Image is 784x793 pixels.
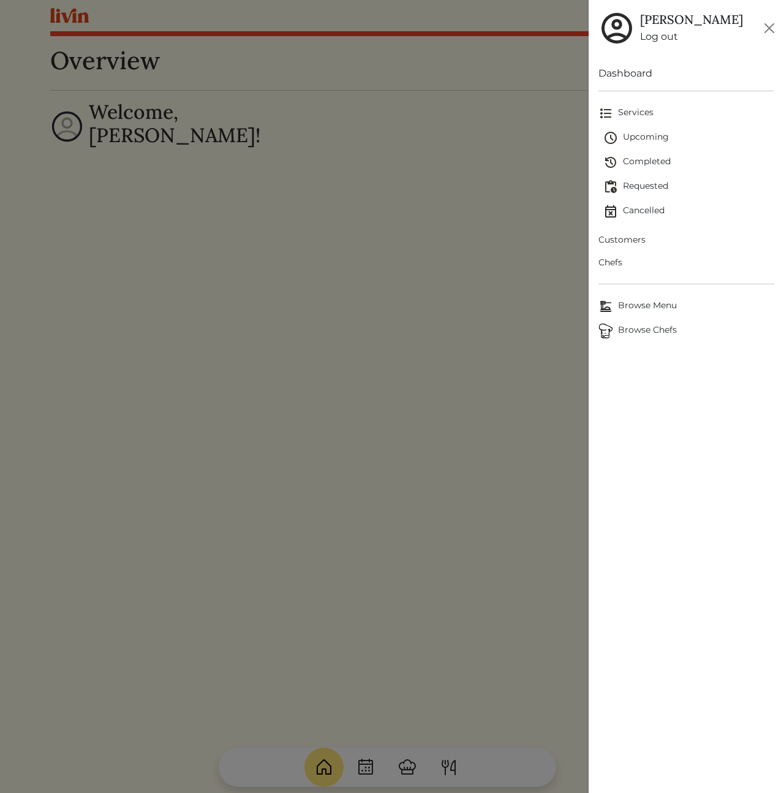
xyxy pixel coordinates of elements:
a: ChefsBrowse Chefs [598,319,774,343]
span: Upcoming [603,131,774,145]
img: Browse Menu [598,299,613,314]
a: Browse MenuBrowse Menu [598,294,774,319]
h5: [PERSON_NAME] [640,12,743,27]
span: Browse Chefs [598,324,774,338]
img: event_cancelled-67e280bd0a9e072c26133efab016668ee6d7272ad66fa3c7eb58af48b074a3a4.svg [603,204,618,219]
span: Customers [598,233,774,246]
span: Requested [603,180,774,194]
span: Browse Menu [598,299,774,314]
a: Requested [603,175,774,199]
button: Close [759,18,779,38]
img: schedule-fa401ccd6b27cf58db24c3bb5584b27dcd8bd24ae666a918e1c6b4ae8c451a22.svg [603,131,618,145]
a: Chefs [598,251,774,274]
a: Completed [603,150,774,175]
img: format_list_bulleted-ebc7f0161ee23162107b508e562e81cd567eeab2455044221954b09d19068e74.svg [598,106,613,121]
img: Browse Chefs [598,324,613,338]
a: Cancelled [603,199,774,224]
span: Services [598,106,774,121]
img: history-2b446bceb7e0f53b931186bf4c1776ac458fe31ad3b688388ec82af02103cd45.svg [603,155,618,170]
a: Log out [640,29,743,44]
a: Dashboard [598,66,774,81]
img: pending_actions-fd19ce2ea80609cc4d7bbea353f93e2f363e46d0f816104e4e0650fdd7f915cf.svg [603,180,618,194]
span: Chefs [598,256,774,269]
a: Customers [598,229,774,251]
a: Services [598,101,774,126]
span: Cancelled [603,204,774,219]
a: Upcoming [603,126,774,150]
img: user_account-e6e16d2ec92f44fc35f99ef0dc9cddf60790bfa021a6ecb1c896eb5d2907b31c.svg [598,10,635,47]
span: Completed [603,155,774,170]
